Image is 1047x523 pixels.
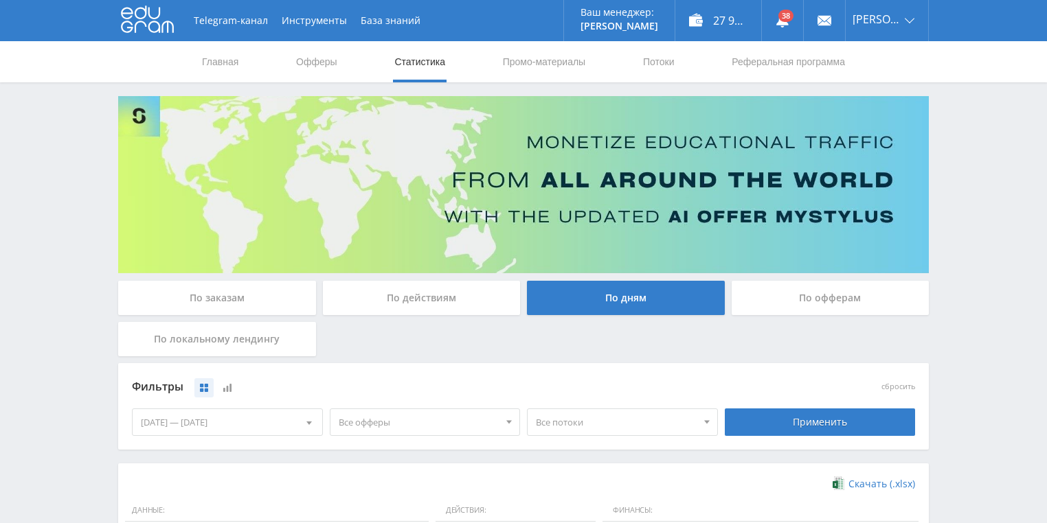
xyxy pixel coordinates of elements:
[581,7,658,18] p: Ваш менеджер:
[603,499,919,522] span: Финансы:
[201,41,240,82] a: Главная
[118,96,929,273] img: Banner
[295,41,339,82] a: Офферы
[833,476,844,490] img: xlsx
[848,478,915,489] span: Скачать (.xlsx)
[881,382,915,391] button: сбросить
[339,409,499,435] span: Все офферы
[502,41,587,82] a: Промо-материалы
[853,14,901,25] span: [PERSON_NAME]
[536,409,697,435] span: Все потоки
[725,408,916,436] div: Применить
[133,409,322,435] div: [DATE] — [DATE]
[118,281,316,315] div: По заказам
[730,41,846,82] a: Реферальная программа
[323,281,521,315] div: По действиям
[581,21,658,32] p: [PERSON_NAME]
[436,499,596,522] span: Действия:
[732,281,930,315] div: По офферам
[642,41,676,82] a: Потоки
[393,41,447,82] a: Статистика
[132,377,718,397] div: Фильтры
[118,322,316,356] div: По локальному лендингу
[527,281,725,315] div: По дням
[833,477,915,491] a: Скачать (.xlsx)
[125,499,429,522] span: Данные:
